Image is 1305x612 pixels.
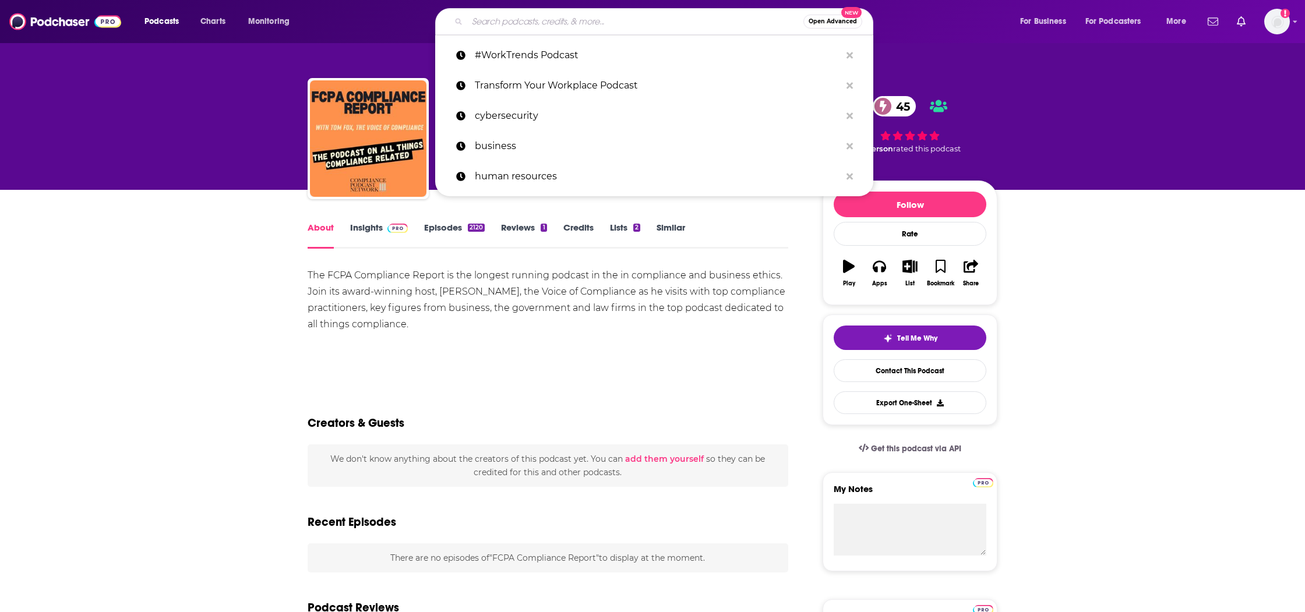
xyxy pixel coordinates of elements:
[435,40,873,70] a: #WorkTrends Podcast
[1264,9,1290,34] button: Show profile menu
[435,101,873,131] a: cybersecurity
[897,334,937,343] span: Tell Me Why
[468,224,485,232] div: 2120
[834,326,986,350] button: tell me why sparkleTell Me Why
[308,267,788,332] div: The FCPA Compliance Report is the longest running podcast in the in compliance and business ethic...
[834,359,986,382] a: Contact This Podcast
[973,478,993,487] img: Podchaser Pro
[871,444,961,454] span: Get this podcast via API
[925,252,955,294] button: Bookmark
[834,222,986,246] div: Rate
[193,12,232,31] a: Charts
[883,334,893,343] img: tell me why sparkle
[633,224,640,232] div: 2
[963,280,979,287] div: Share
[475,70,841,101] p: Transform Your Workplace Podcast
[435,161,873,192] a: human resources
[872,280,887,287] div: Apps
[435,131,873,161] a: business
[864,252,894,294] button: Apps
[563,222,594,249] a: Credits
[803,15,862,29] button: Open AdvancedNew
[1085,13,1141,30] span: For Podcasters
[1232,12,1250,31] a: Show notifications dropdown
[873,96,916,116] a: 45
[310,80,426,197] img: FCPA Compliance Report
[330,454,765,477] span: We don't know anything about the creators of this podcast yet . You can so they can be credited f...
[1020,13,1066,30] span: For Business
[849,434,971,463] a: Get this podcast via API
[1264,9,1290,34] span: Logged in as thomaskoenig
[475,161,841,192] p: human resources
[1158,12,1201,31] button: open menu
[834,252,864,294] button: Play
[240,12,305,31] button: open menu
[387,224,408,233] img: Podchaser Pro
[200,13,225,30] span: Charts
[809,19,857,24] span: Open Advanced
[248,13,290,30] span: Monitoring
[475,131,841,161] p: business
[956,252,986,294] button: Share
[467,12,803,31] input: Search podcasts, credits, & more...
[446,8,884,35] div: Search podcasts, credits, & more...
[308,416,404,430] h2: Creators & Guests
[9,10,121,33] img: Podchaser - Follow, Share and Rate Podcasts
[1166,13,1186,30] span: More
[973,476,993,487] a: Pro website
[834,483,986,504] label: My Notes
[834,391,986,414] button: Export One-Sheet
[435,70,873,101] a: Transform Your Workplace Podcast
[1203,12,1223,31] a: Show notifications dropdown
[610,222,640,249] a: Lists2
[823,89,997,161] div: 45 1 personrated this podcast
[501,222,546,249] a: Reviews1
[1078,12,1158,31] button: open menu
[390,553,705,563] span: There are no episodes of "FCPA Compliance Report" to display at the moment.
[475,40,841,70] p: #WorkTrends Podcast
[1012,12,1081,31] button: open menu
[136,12,194,31] button: open menu
[884,96,916,116] span: 45
[1264,9,1290,34] img: User Profile
[308,515,396,529] h2: Recent Episodes
[308,222,334,249] a: About
[657,222,685,249] a: Similar
[424,222,485,249] a: Episodes2120
[927,280,954,287] div: Bookmark
[905,280,915,287] div: List
[895,252,925,294] button: List
[841,7,862,18] span: New
[541,224,546,232] div: 1
[475,101,841,131] p: cybersecurity
[625,454,704,464] button: add them yourself
[861,144,893,153] span: 1 person
[144,13,179,30] span: Podcasts
[350,222,408,249] a: InsightsPodchaser Pro
[1281,9,1290,18] svg: Add a profile image
[843,280,855,287] div: Play
[893,144,961,153] span: rated this podcast
[834,192,986,217] button: Follow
